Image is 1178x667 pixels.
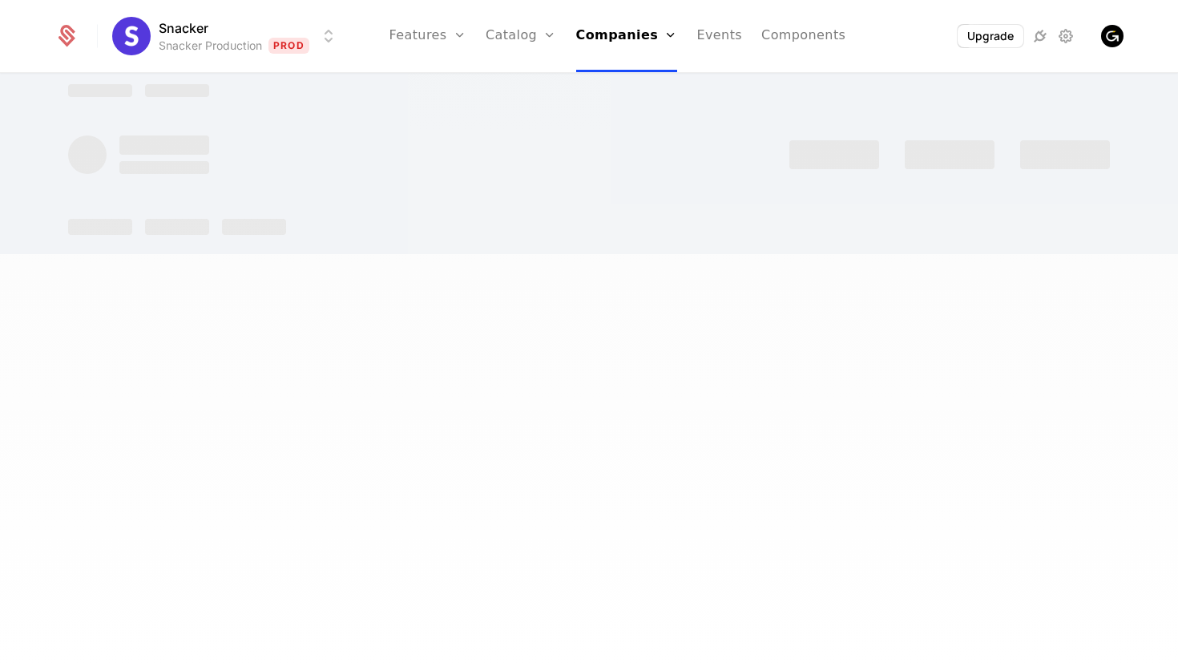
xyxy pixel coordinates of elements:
img: Snacker [112,17,151,55]
button: Open user button [1101,25,1124,47]
a: Integrations [1031,26,1050,46]
span: Prod [268,38,309,54]
button: Upgrade [958,25,1023,47]
button: Select environment [117,18,338,54]
a: Settings [1056,26,1075,46]
div: Snacker Production [159,38,262,54]
img: Shelby Stephens [1101,25,1124,47]
span: Snacker [159,18,208,38]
